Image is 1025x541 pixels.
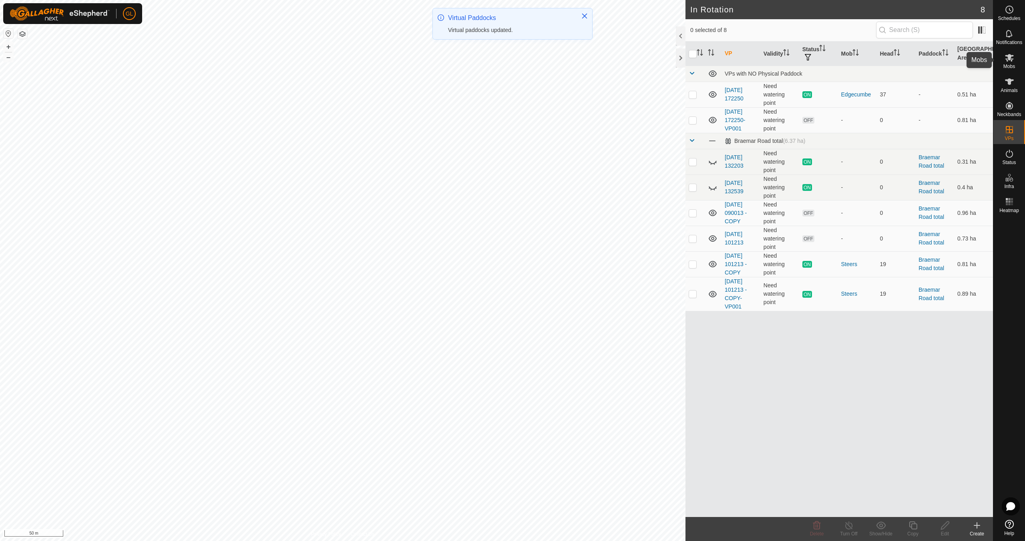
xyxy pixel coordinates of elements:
a: [DATE] 090013 - COPY [725,201,747,224]
th: VP [722,42,760,66]
span: (6.37 ha) [783,138,805,144]
td: Need watering point [760,200,799,226]
span: ON [802,91,812,98]
div: Turn Off [833,530,865,537]
div: Copy [897,530,929,537]
a: [DATE] 172250-VP001 [725,108,745,132]
div: VPs with NO Physical Paddock [725,70,990,77]
a: Braemar Road total [918,231,944,246]
td: Need watering point [760,107,799,133]
div: Edgecumbe [841,90,874,99]
td: 0.81 ha [954,107,993,133]
td: 0.89 ha [954,277,993,311]
a: [DATE] 132203 [725,154,744,169]
td: 0.96 ha [954,200,993,226]
a: [DATE] 132539 [725,180,744,194]
div: - [841,116,874,124]
p-sorticon: Activate to sort [852,50,859,57]
td: 0.4 ha [954,174,993,200]
span: Mobs [1003,64,1015,69]
td: 0.31 ha [954,149,993,174]
button: Reset Map [4,29,13,38]
div: Steers [841,290,874,298]
td: 0 [876,200,915,226]
div: Steers [841,260,874,268]
td: 0 [876,174,915,200]
p-sorticon: Activate to sort [819,46,826,52]
span: Infra [1004,184,1014,189]
a: Braemar Road total [918,154,944,169]
button: – [4,52,13,62]
td: 19 [876,277,915,311]
p-sorticon: Activate to sort [894,50,900,57]
td: - [915,82,954,107]
a: Help [993,517,1025,539]
th: Head [876,42,915,66]
th: Paddock [915,42,954,66]
span: Notifications [996,40,1022,45]
span: Status [1002,160,1016,165]
p-sorticon: Activate to sort [970,54,976,61]
a: Braemar Road total [918,180,944,194]
span: ON [802,184,812,191]
span: Neckbands [997,112,1021,117]
button: + [4,42,13,52]
span: ON [802,261,812,268]
span: OFF [802,117,814,124]
div: Virtual Paddocks [448,13,573,23]
a: Braemar Road total [918,287,944,301]
span: OFF [802,235,814,242]
button: Close [579,10,590,22]
th: Mob [838,42,877,66]
th: Status [799,42,838,66]
a: Braemar Road total [918,205,944,220]
div: - [841,158,874,166]
a: Contact Us [351,531,374,538]
span: Help [1004,531,1014,536]
td: 0 [876,149,915,174]
a: [DATE] 101213 [725,231,744,246]
a: [DATE] 101213 - COPY [725,252,747,276]
div: Virtual paddocks updated. [448,26,573,34]
div: - [841,209,874,217]
h2: In Rotation [690,5,981,14]
th: [GEOGRAPHIC_DATA] Area [954,42,993,66]
span: ON [802,158,812,165]
td: Need watering point [760,251,799,277]
span: ON [802,291,812,298]
td: 19 [876,251,915,277]
div: Create [961,530,993,537]
p-sorticon: Activate to sort [708,50,714,57]
span: OFF [802,210,814,216]
div: Edit [929,530,961,537]
td: Need watering point [760,277,799,311]
span: Animals [1001,88,1018,93]
p-sorticon: Activate to sort [697,50,703,57]
td: Need watering point [760,226,799,251]
input: Search (S) [876,22,973,38]
span: Heatmap [999,208,1019,213]
td: 0 [876,226,915,251]
p-sorticon: Activate to sort [783,50,790,57]
td: 0.51 ha [954,82,993,107]
div: Show/Hide [865,530,897,537]
span: 8 [981,4,985,16]
th: Validity [760,42,799,66]
span: 0 selected of 8 [690,26,876,34]
span: Schedules [998,16,1020,21]
td: 0 [876,107,915,133]
td: 37 [876,82,915,107]
td: Need watering point [760,149,799,174]
p-sorticon: Activate to sort [942,50,949,57]
td: Need watering point [760,82,799,107]
span: Delete [810,531,824,537]
td: Need watering point [760,174,799,200]
a: [DATE] 172250 [725,87,744,102]
a: Privacy Policy [311,531,341,538]
a: [DATE] 101213 - COPY-VP001 [725,278,747,310]
div: Braemar Road total [725,138,805,144]
td: 0.73 ha [954,226,993,251]
td: - [915,107,954,133]
td: 0.81 ha [954,251,993,277]
span: GL [126,10,133,18]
